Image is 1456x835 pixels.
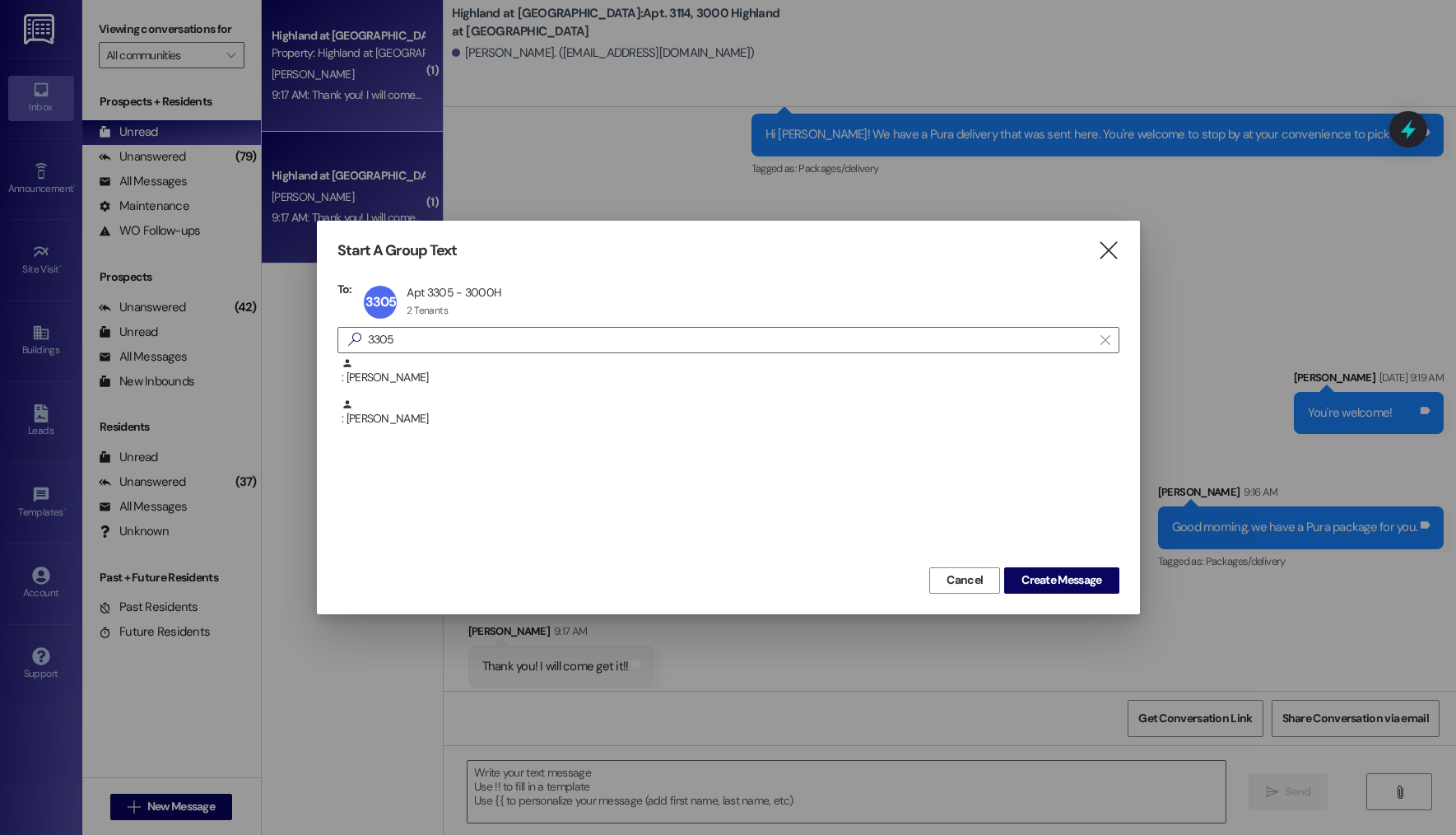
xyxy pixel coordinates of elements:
[1092,328,1119,352] button: Clear text
[407,285,501,300] div: Apt 3305 - 3000H
[342,331,368,348] i: 
[407,304,448,317] div: 2 Tenants
[337,282,352,296] h3: To:
[337,399,1119,440] div: : [PERSON_NAME]
[365,293,397,310] span: 3305
[337,241,458,260] h3: Start A Group Text
[929,567,1000,594] button: Cancel
[342,357,1119,386] div: : [PERSON_NAME]
[1100,334,1109,347] i: 
[342,399,1119,427] div: : [PERSON_NAME]
[1097,242,1119,259] i: 
[1021,571,1101,589] span: Create Message
[337,357,1119,399] div: : [PERSON_NAME]
[947,571,983,589] span: Cancel
[1004,567,1119,594] button: Create Message
[368,329,1092,352] input: Search for any contact or apartment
